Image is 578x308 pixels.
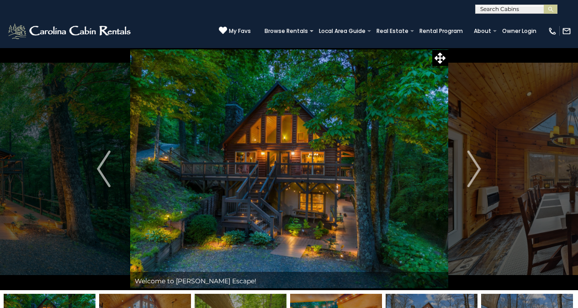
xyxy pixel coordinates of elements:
div: Welcome to [PERSON_NAME] Escape! [130,272,448,290]
img: arrow [467,151,481,187]
button: Previous [78,48,130,290]
a: Browse Rentals [260,25,313,38]
img: White-1-2.png [7,22,133,40]
img: phone-regular-white.png [548,27,557,36]
a: My Favs [219,26,251,36]
img: mail-regular-white.png [562,27,571,36]
a: Real Estate [372,25,413,38]
span: My Favs [229,27,251,35]
a: Local Area Guide [314,25,370,38]
a: About [469,25,496,38]
a: Owner Login [498,25,541,38]
button: Next [448,48,500,290]
img: arrow [97,151,111,187]
a: Rental Program [415,25,467,38]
